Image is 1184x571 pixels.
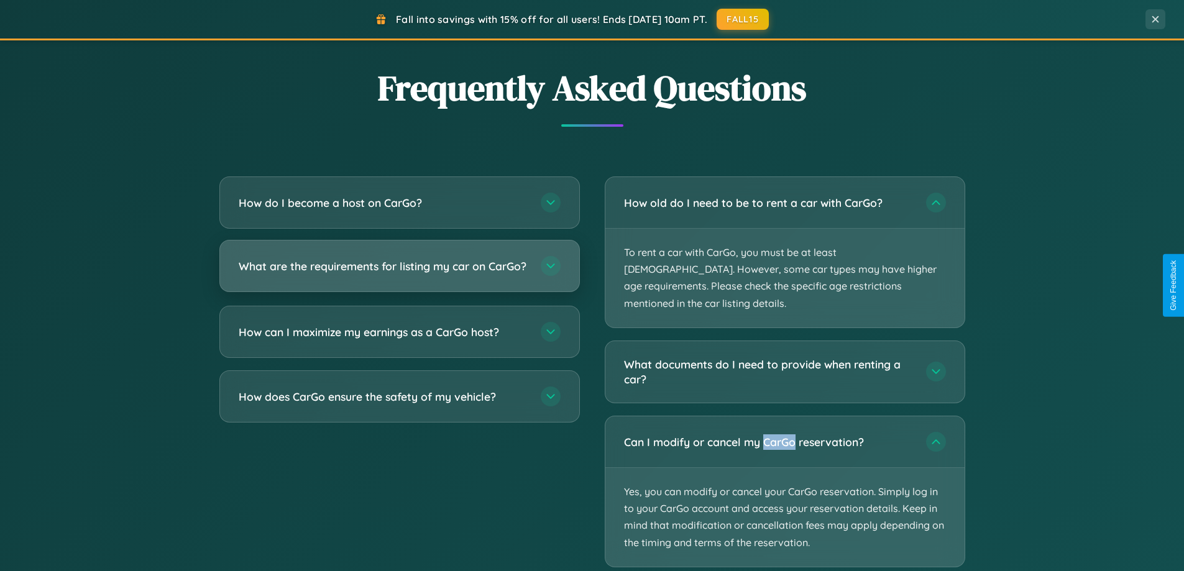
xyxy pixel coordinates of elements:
h3: Can I modify or cancel my CarGo reservation? [624,434,914,450]
h2: Frequently Asked Questions [219,64,965,112]
span: Fall into savings with 15% off for all users! Ends [DATE] 10am PT. [396,13,707,25]
h3: What documents do I need to provide when renting a car? [624,357,914,387]
h3: How do I become a host on CarGo? [239,195,528,211]
h3: How can I maximize my earnings as a CarGo host? [239,324,528,340]
p: Yes, you can modify or cancel your CarGo reservation. Simply log in to your CarGo account and acc... [605,468,965,567]
div: Give Feedback [1169,260,1178,311]
button: FALL15 [717,9,769,30]
h3: How does CarGo ensure the safety of my vehicle? [239,389,528,404]
p: To rent a car with CarGo, you must be at least [DEMOGRAPHIC_DATA]. However, some car types may ha... [605,229,965,327]
h3: What are the requirements for listing my car on CarGo? [239,258,528,274]
h3: How old do I need to be to rent a car with CarGo? [624,195,914,211]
